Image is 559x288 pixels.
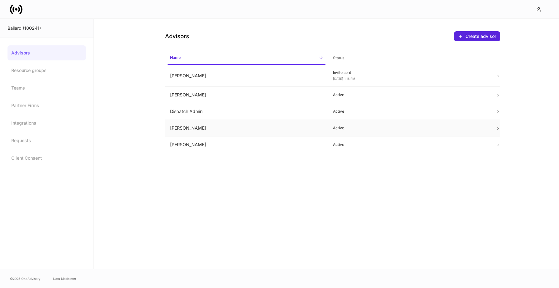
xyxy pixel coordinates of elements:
[333,142,486,147] p: Active
[8,98,86,113] a: Partner Firms
[333,77,355,80] span: [DATE] 1:16 PM
[165,136,328,153] td: [PERSON_NAME]
[466,33,496,39] div: Create advisor
[333,109,486,114] p: Active
[8,63,86,78] a: Resource groups
[8,151,86,166] a: Client Consent
[333,55,344,61] h6: Status
[333,126,486,131] p: Active
[165,120,328,136] td: [PERSON_NAME]
[8,45,86,60] a: Advisors
[165,33,189,40] h4: Advisors
[454,31,500,41] button: Create advisor
[10,276,41,281] span: © 2025 OneAdvisory
[165,65,328,87] td: [PERSON_NAME]
[333,70,486,75] p: Invite sent
[165,103,328,120] td: Dispatch Admin
[8,133,86,148] a: Requests
[53,276,76,281] a: Data Disclaimer
[168,51,325,65] span: Name
[330,52,488,64] span: Status
[8,116,86,131] a: Integrations
[165,87,328,103] td: [PERSON_NAME]
[8,80,86,95] a: Teams
[170,54,181,60] h6: Name
[8,25,86,31] div: Bailard (100241)
[333,92,486,97] p: Active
